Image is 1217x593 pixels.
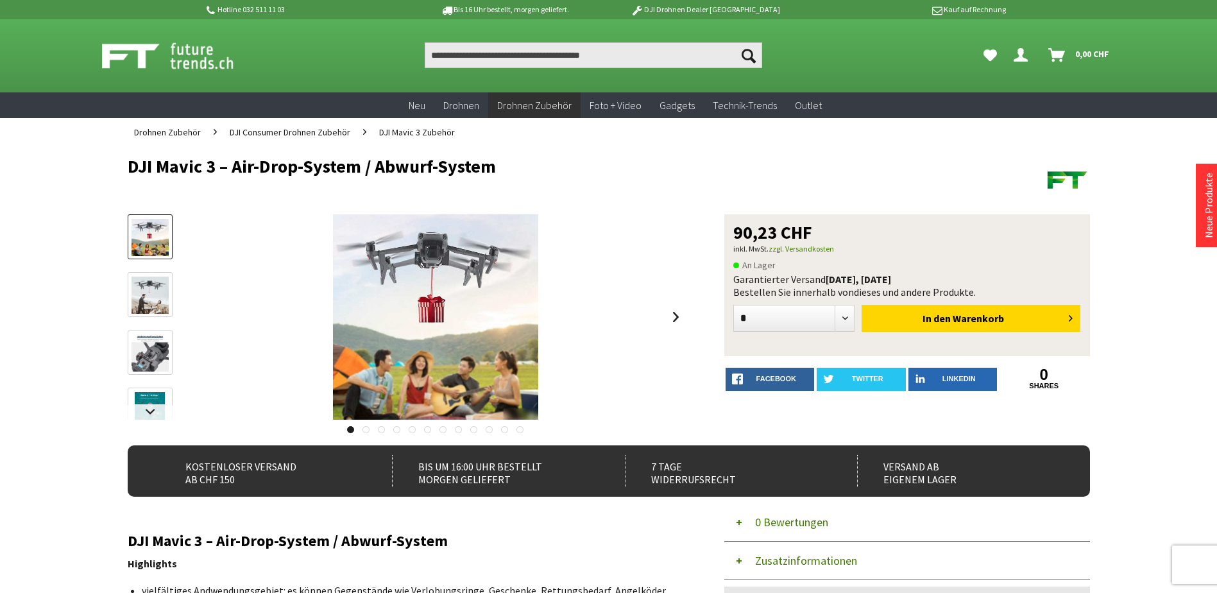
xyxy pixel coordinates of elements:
a: DJI Consumer Drohnen Zubehör [223,118,357,146]
input: Produkt, Marke, Kategorie, EAN, Artikelnummer… [425,42,762,68]
span: An Lager [733,257,776,273]
button: In den Warenkorb [862,305,1080,332]
a: LinkedIn [908,368,998,391]
p: Kauf auf Rechnung [806,2,1006,17]
div: Garantierter Versand Bestellen Sie innerhalb von dieses und andere Produkte. [733,273,1081,298]
span: DJI Mavic 3 Zubehör [379,126,455,138]
div: Versand ab eigenem Lager [857,455,1062,487]
span: Drohnen [443,99,479,112]
div: Bis um 16:00 Uhr bestellt Morgen geliefert [392,455,597,487]
a: Warenkorb [1043,42,1116,68]
a: Dein Konto [1008,42,1038,68]
img: Shop Futuretrends - zur Startseite wechseln [102,40,262,72]
b: [DATE], [DATE] [826,273,891,286]
button: 0 Bewertungen [724,503,1090,542]
a: Gadgets [651,92,704,119]
span: LinkedIn [942,375,976,382]
a: zzgl. Versandkosten [769,244,834,254]
a: Drohnen Zubehör [488,92,581,119]
span: Neu [409,99,425,112]
strong: Highlights [128,557,177,570]
span: 90,23 CHF [733,223,812,241]
span: Foto + Video [590,99,642,112]
span: twitter [852,375,883,382]
a: Neu [400,92,434,119]
span: Drohnen Zubehör [497,99,572,112]
span: Outlet [795,99,822,112]
a: shares [1000,382,1089,390]
span: In den [923,312,951,325]
img: Vorschau: DJI Mavic 3 – Air-Drop-System / Abwurf-System [132,219,169,256]
a: facebook [726,368,815,391]
h1: DJI Mavic 3 – Air-Drop-System / Abwurf-System [128,157,898,176]
p: Hotline 032 511 11 03 [205,2,405,17]
span: Technik-Trends [713,99,777,112]
a: Drohnen [434,92,488,119]
span: DJI Consumer Drohnen Zubehör [230,126,350,138]
div: 7 Tage Widerrufsrecht [625,455,830,487]
a: twitter [817,368,906,391]
a: Drohnen Zubehör [128,118,207,146]
button: Zusatzinformationen [724,542,1090,580]
p: inkl. MwSt. [733,241,1081,257]
button: Suchen [735,42,762,68]
span: Drohnen Zubehör [134,126,201,138]
span: 0,00 CHF [1075,44,1109,64]
a: Outlet [786,92,831,119]
p: DJI Drohnen Dealer [GEOGRAPHIC_DATA] [605,2,805,17]
p: Bis 16 Uhr bestellt, morgen geliefert. [405,2,605,17]
a: 0 [1000,368,1089,382]
a: DJI Mavic 3 Zubehör [373,118,461,146]
a: Neue Produkte [1202,173,1215,238]
img: DJI Mavic 3 – Air-Drop-System / Abwurf-System [333,214,538,420]
a: Foto + Video [581,92,651,119]
span: Gadgets [660,99,695,112]
span: facebook [756,375,796,382]
h2: DJI Mavic 3 – Air-Drop-System / Abwurf-System [128,533,686,549]
img: Futuretrends [1045,157,1090,202]
a: Technik-Trends [704,92,786,119]
div: Kostenloser Versand ab CHF 150 [160,455,364,487]
span: Warenkorb [953,312,1004,325]
a: Meine Favoriten [977,42,1003,68]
